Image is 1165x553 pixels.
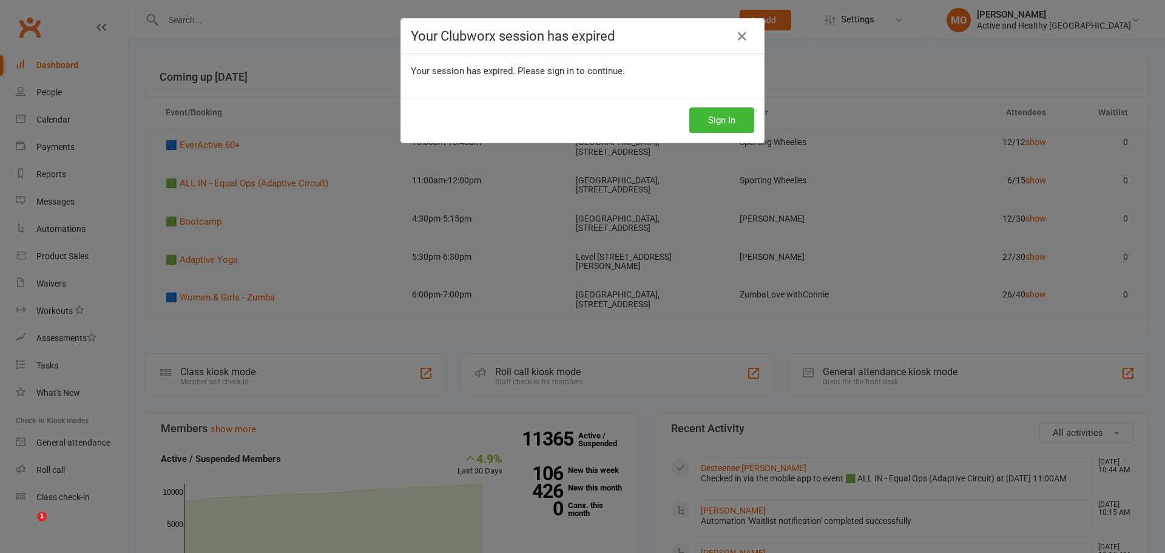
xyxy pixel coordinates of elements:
[411,29,754,44] h4: Your Clubworx session has expired
[37,512,47,521] span: 1
[732,27,752,46] a: Close
[689,107,754,133] button: Sign In
[411,66,625,76] span: Your session has expired. Please sign in to continue.
[12,512,41,541] iframe: Intercom live chat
